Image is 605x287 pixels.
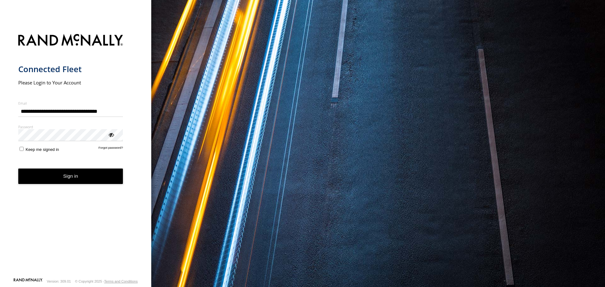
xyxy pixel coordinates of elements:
[108,131,114,138] div: ViewPassword
[104,279,138,283] a: Terms and Conditions
[47,279,71,283] div: Version: 309.01
[18,30,133,278] form: main
[18,79,123,86] h2: Please Login to Your Account
[18,33,123,49] img: Rand McNally
[18,64,123,74] h1: Connected Fleet
[26,147,59,152] span: Keep me signed in
[18,124,123,129] label: Password
[18,101,123,106] label: Email
[20,147,24,151] input: Keep me signed in
[14,278,43,284] a: Visit our Website
[18,169,123,184] button: Sign in
[99,146,123,152] a: Forgot password?
[75,279,138,283] div: © Copyright 2025 -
